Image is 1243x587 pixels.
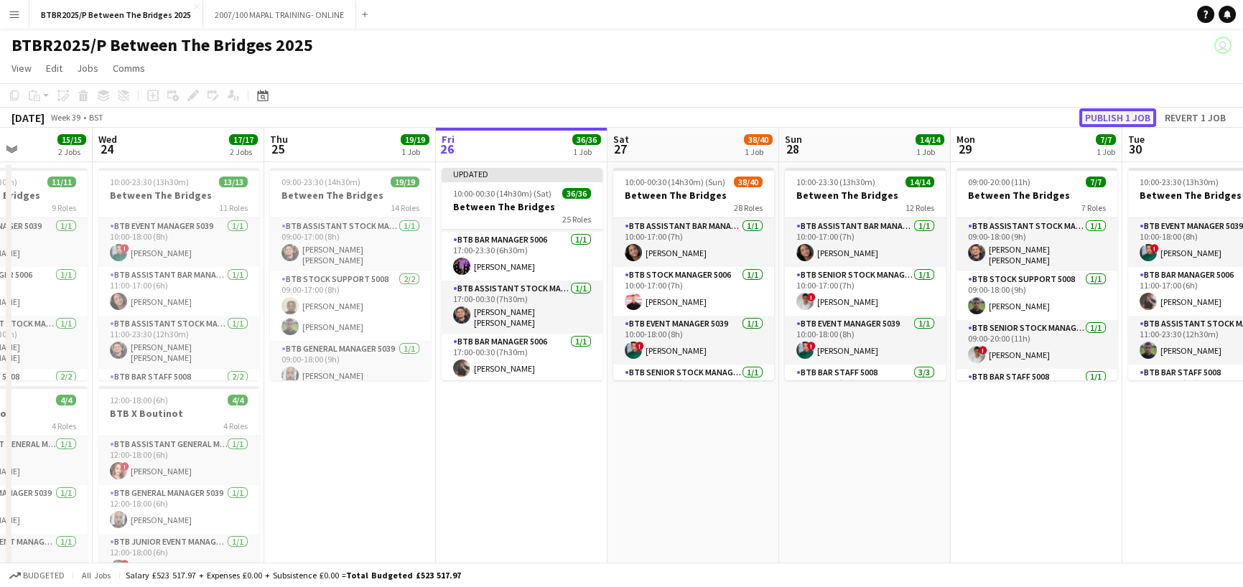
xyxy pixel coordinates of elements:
a: Edit [40,59,68,78]
app-card-role: BTB Bar Staff 50081/1 [956,369,1117,418]
div: 1 Job [1097,146,1115,157]
span: 38/40 [734,177,763,187]
h3: Between The Bridges [98,189,259,202]
span: 4 Roles [223,421,248,431]
span: 12:00-18:00 (6h) [110,395,168,405]
button: Budgeted [7,568,67,583]
span: 13/13 [219,177,248,187]
span: 19/19 [391,177,419,187]
div: 1 Job [916,146,944,157]
app-job-card: 10:00-00:30 (14h30m) (Sun)38/40Between The Bridges28 RolesBTB Assistant Bar Manager 50061/110:00-... [613,168,774,380]
div: 10:00-23:30 (13h30m)13/13Between The Bridges11 RolesBTB Event Manager 50391/110:00-18:00 (8h)![PE... [98,168,259,380]
span: 4/4 [56,395,76,405]
div: BST [89,112,103,123]
app-card-role: BTB Assistant Bar Manager 50061/111:00-17:00 (6h)[PERSON_NAME] [98,267,259,316]
h3: Between The Bridges [270,189,431,202]
div: 1 Job [745,146,772,157]
h3: BTB X Boutinot [98,407,259,420]
div: 09:00-20:00 (11h)7/7Between The Bridges7 RolesBTB Assistant Stock Manager 50061/109:00-18:00 (9h)... [956,168,1117,380]
span: 10:00-23:30 (13h30m) [1140,177,1219,187]
span: Fri [442,133,455,146]
span: 9 Roles [52,202,76,213]
app-card-role: BTB Stock Manager 50061/110:00-17:00 (7h)[PERSON_NAME] [613,267,774,316]
h1: BTBR2025/P Between The Bridges 2025 [11,34,313,56]
span: 36/36 [562,188,591,199]
a: Jobs [71,59,104,78]
button: Publish 1 job [1079,108,1156,127]
span: 38/40 [744,134,773,145]
span: 10:00-00:30 (14h30m) (Sun) [625,177,725,187]
span: Edit [46,62,62,75]
span: ! [807,293,816,301]
app-card-role: BTB Bar Staff 50082/2 [98,369,259,438]
button: BTBR2025/P Between The Bridges 2025 [29,1,203,29]
app-job-card: Updated10:00-00:30 (14h30m) (Sat)36/36Between The Bridges25 Roles![PERSON_NAME]BTB Stock support ... [442,168,602,380]
span: 29 [954,141,975,157]
span: Sun [785,133,802,146]
span: 36/36 [572,134,601,145]
span: 12 Roles [906,202,934,213]
app-card-role: BTB Stock support 50082/209:00-17:00 (8h)[PERSON_NAME][PERSON_NAME] [270,271,431,341]
span: 19/19 [401,134,429,145]
span: 7 Roles [1081,202,1106,213]
span: 10:00-23:30 (13h30m) [796,177,875,187]
span: 09:00-23:30 (14h30m) [281,177,360,187]
span: ! [807,342,816,350]
span: ! [636,342,644,350]
app-user-avatar: Amy Cane [1214,37,1232,54]
app-card-role: BTB Bar Manager 50061/117:00-00:30 (7h30m)[PERSON_NAME] [442,334,602,382]
div: 1 Job [573,146,600,157]
button: 2007/100 MAPAL TRAINING- ONLINE [203,1,356,29]
app-card-role: BTB Assistant Bar Manager 50061/110:00-17:00 (7h)[PERSON_NAME] [785,218,946,267]
app-card-role: BTB Senior Stock Manager 50061/110:00-18:00 (8h) [613,365,774,413]
app-card-role: BTB Senior Stock Manager 50061/109:00-20:00 (11h)![PERSON_NAME] [956,320,1117,369]
app-job-card: 10:00-23:30 (13h30m)14/14Between The Bridges12 RolesBTB Assistant Bar Manager 50061/110:00-17:00 ... [785,168,946,380]
span: 09:00-20:00 (11h) [968,177,1030,187]
h3: Between The Bridges [613,189,774,202]
span: 7/7 [1096,134,1116,145]
span: 25 [268,141,288,157]
span: Tue [1128,133,1145,146]
div: 2 Jobs [230,146,257,157]
app-card-role: BTB General Manager 50391/112:00-18:00 (6h)[PERSON_NAME] [98,485,259,534]
div: [DATE] [11,111,45,125]
span: 11 Roles [219,202,248,213]
span: 11/11 [47,177,76,187]
span: Wed [98,133,117,146]
app-card-role: BTB Assistant Stock Manager 50061/109:00-17:00 (8h)[PERSON_NAME] [PERSON_NAME] [270,218,431,271]
app-job-card: 09:00-23:30 (14h30m)19/19Between The Bridges14 RolesBTB Assistant Stock Manager 50061/109:00-17:0... [270,168,431,380]
button: Revert 1 job [1159,108,1232,127]
h3: Between The Bridges [956,189,1117,202]
span: 28 Roles [734,202,763,213]
span: 14 Roles [391,202,419,213]
h3: Between The Bridges [442,200,602,213]
span: 14/14 [906,177,934,187]
div: 1 Job [401,146,429,157]
span: All jobs [79,570,113,581]
span: 10:00-23:30 (13h30m) [110,177,189,187]
h3: Between The Bridges [785,189,946,202]
span: Sat [613,133,629,146]
app-card-role: BTB Senior Stock Manager 50061/110:00-17:00 (7h)![PERSON_NAME] [785,267,946,316]
span: 27 [611,141,629,157]
span: 26 [439,141,455,157]
span: 30 [1126,141,1145,157]
app-card-role: BTB Junior Event Manager 50391/112:00-18:00 (6h)![PERSON_NAME] [98,534,259,583]
span: 15/15 [57,134,86,145]
app-card-role: BTB Event Manager 50391/110:00-18:00 (8h)![PERSON_NAME] [785,316,946,365]
span: 28 [783,141,802,157]
span: 4 Roles [52,421,76,431]
span: ! [979,346,987,354]
span: ! [121,244,129,253]
app-card-role: BTB Bar Staff 50083/310:30-17:30 (7h) [785,365,946,455]
span: Week 39 [47,112,83,123]
app-card-role: BTB General Manager 50391/109:00-18:00 (9h)[PERSON_NAME] [270,341,431,390]
span: Total Budgeted £523 517.97 [346,570,461,581]
span: 25 Roles [562,214,591,225]
app-card-role: BTB Event Manager 50391/110:00-18:00 (8h)![PERSON_NAME] [98,218,259,267]
span: Jobs [77,62,98,75]
span: 14/14 [916,134,944,145]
